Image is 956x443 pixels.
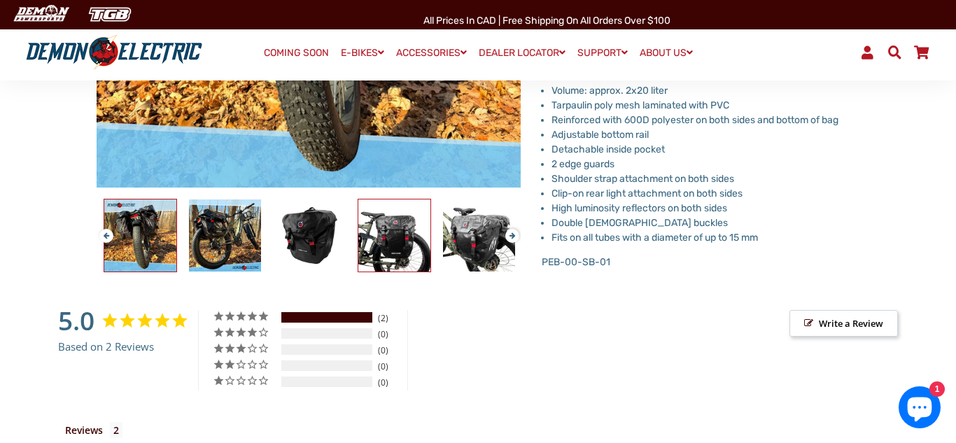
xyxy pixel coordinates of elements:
span: Write a Review [789,310,898,337]
a: ACCESSORIES [391,43,472,63]
li: Detachable inside pocket [551,142,838,157]
li: Volume: approx. 2x20 liter [551,83,838,98]
span: All Prices in CAD | Free shipping on all orders over $100 [423,15,670,27]
li: Shoulder strap attachment on both sides [551,171,838,186]
span: Based on 2 Reviews [58,339,154,355]
img: Demon Electric logo [21,34,207,71]
inbox-online-store-chat: Shopify online store chat [894,386,945,432]
div: 5-Star Ratings [281,312,372,323]
img: Pannier Bag - Demon Electric [443,199,515,272]
li: Reinforced with 600D polyester on both sides and bottom of bag [551,113,838,127]
strong: 5.0 [58,302,94,338]
a: SUPPORT [572,43,633,63]
li: 2 edge guards [551,157,838,171]
img: Demon Electric [7,3,74,26]
img: Pannier Bag - Demon Electric [274,199,346,272]
li: High luminosity reflectors on both sides [551,201,838,216]
p: PEB-00-SB-01 [542,255,838,269]
button: Next [505,222,514,238]
li: Clip-on rear light attachment on both sides [551,186,838,201]
img: Pannier Bag - Demon Electric [104,199,176,272]
button: Previous [99,222,108,238]
a: COMING SOON [259,43,334,63]
a: ABOUT US [635,43,698,63]
a: DEALER LOCATOR [474,43,570,63]
li: Tarpaulin poly mesh laminated with PVC [551,98,838,113]
div: 100% [281,312,372,323]
li: Adjustable bottom rail [551,127,838,142]
img: TGB Canada [81,3,139,26]
a: E-BIKES [336,43,389,63]
div: 2 [374,312,404,324]
li: Fits on all tubes with a diameter of up to 15 mm [551,230,838,245]
div: 5 ★ [213,310,279,322]
img: Pannier Bag - Demon Electric [358,199,430,272]
li: Double [DEMOGRAPHIC_DATA] buckles [551,216,838,230]
img: Pannier Bag - Demon Electric [189,199,261,272]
